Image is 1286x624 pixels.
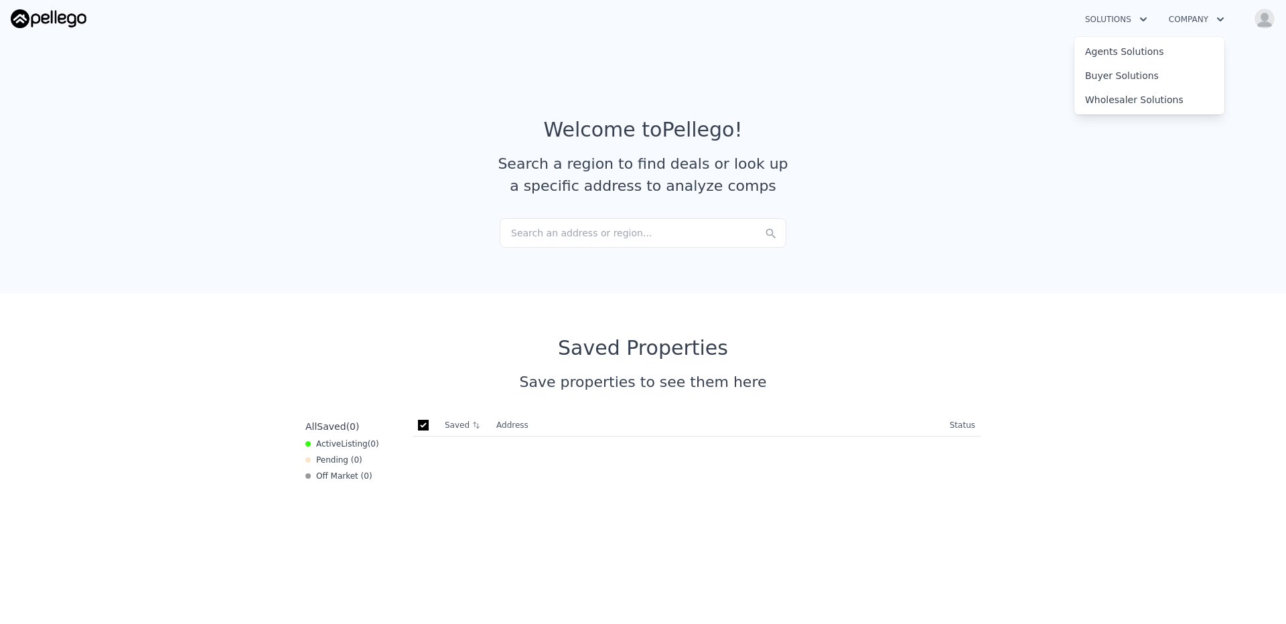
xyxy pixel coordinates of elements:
div: Search a region to find deals or look up a specific address to analyze comps [493,153,793,197]
a: Agents Solutions [1074,40,1224,64]
div: Welcome to Pellego ! [544,118,743,142]
button: Solutions [1074,7,1158,31]
div: All ( 0 ) [305,420,359,433]
th: Address [491,414,944,437]
div: Solutions [1074,37,1224,114]
div: Save properties to see them here [300,371,986,393]
div: Off Market ( 0 ) [305,471,372,481]
a: Wholesaler Solutions [1074,88,1224,112]
span: Saved [317,421,346,432]
button: Company [1158,7,1235,31]
img: Pellego [11,9,86,28]
div: Saved Properties [300,336,986,360]
span: Active ( 0 ) [316,439,379,449]
a: Buyer Solutions [1074,64,1224,88]
img: avatar [1254,8,1275,29]
th: Status [944,414,981,437]
div: Pending ( 0 ) [305,455,362,465]
th: Saved [439,414,491,436]
span: Listing [341,439,368,449]
div: Search an address or region... [500,218,786,248]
